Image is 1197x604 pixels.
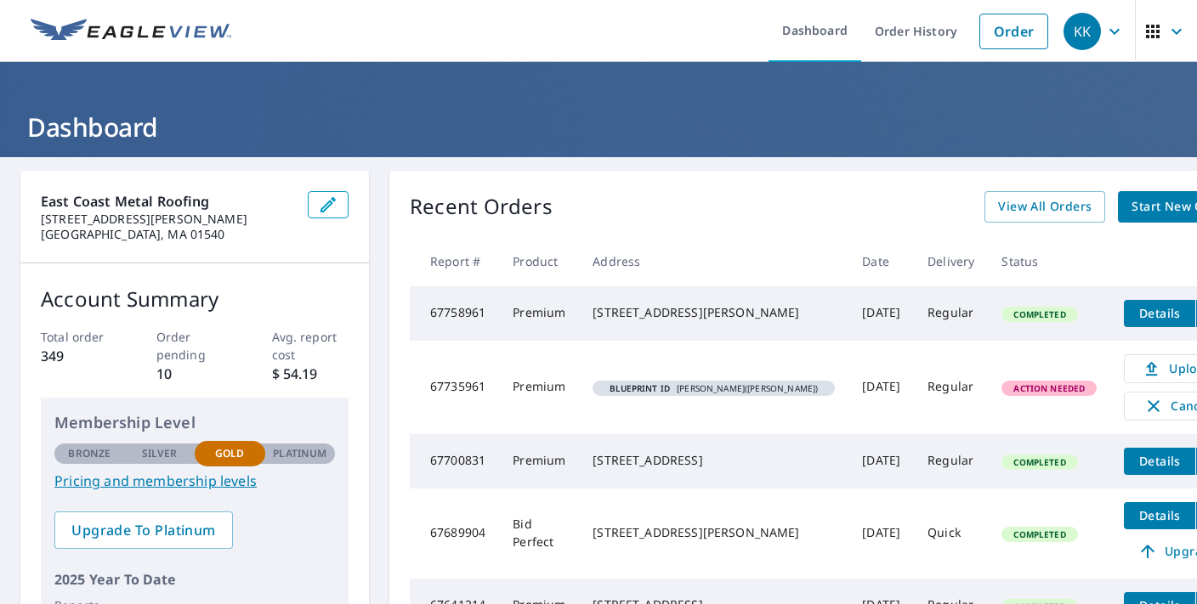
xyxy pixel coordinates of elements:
p: 2025 Year To Date [54,569,335,590]
p: Recent Orders [410,191,553,223]
div: [STREET_ADDRESS][PERSON_NAME] [593,524,835,541]
p: [GEOGRAPHIC_DATA], MA 01540 [41,227,294,242]
a: View All Orders [984,191,1105,223]
button: detailsBtn-67758961 [1124,300,1195,327]
td: 67758961 [410,286,499,341]
td: Regular [914,286,988,341]
p: East Coast Metal Roofing [41,191,294,212]
span: Details [1134,305,1185,321]
td: Premium [499,341,579,434]
span: Details [1134,507,1185,523]
span: Upgrade To Platinum [68,521,219,539]
td: Premium [499,434,579,488]
img: EV Logo [31,19,231,44]
span: Details [1134,453,1185,469]
td: 67735961 [410,341,499,434]
p: Total order [41,328,118,346]
span: Completed [1003,528,1075,540]
div: [STREET_ADDRESS][PERSON_NAME] [593,304,835,321]
p: [STREET_ADDRESS][PERSON_NAME] [41,212,294,227]
p: Avg. report cost [272,328,349,364]
th: Date [848,236,914,286]
div: KK [1064,13,1101,50]
td: Regular [914,341,988,434]
h1: Dashboard [20,110,1177,144]
td: Regular [914,434,988,488]
p: Bronze [68,446,111,461]
span: Completed [1003,308,1075,320]
a: Upgrade To Platinum [54,511,233,549]
td: [DATE] [848,286,914,341]
p: 349 [41,346,118,366]
td: Quick [914,488,988,579]
div: [STREET_ADDRESS] [593,452,835,469]
td: [DATE] [848,341,914,434]
td: 67689904 [410,488,499,579]
td: [DATE] [848,434,914,488]
p: $ 54.19 [272,364,349,384]
th: Status [988,236,1110,286]
p: Silver [142,446,178,461]
em: Blueprint ID [610,384,670,392]
button: detailsBtn-67689904 [1124,502,1195,529]
td: [DATE] [848,488,914,579]
a: Pricing and membership levels [54,471,335,491]
p: Order pending [156,328,234,364]
td: 67700831 [410,434,499,488]
span: View All Orders [998,196,1092,217]
td: Premium [499,286,579,341]
p: Membership Level [54,411,335,434]
a: Order [979,14,1048,49]
p: 10 [156,364,234,384]
span: Action Needed [1003,382,1095,394]
th: Address [579,236,848,286]
th: Delivery [914,236,988,286]
th: Report # [410,236,499,286]
button: detailsBtn-67700831 [1124,448,1195,475]
p: Platinum [273,446,326,461]
span: [PERSON_NAME]([PERSON_NAME]) [599,384,828,392]
td: Bid Perfect [499,488,579,579]
th: Product [499,236,579,286]
p: Gold [215,446,244,461]
span: Completed [1003,456,1075,468]
p: Account Summary [41,284,349,314]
